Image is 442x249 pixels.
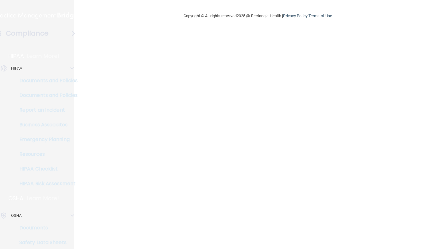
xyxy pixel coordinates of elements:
p: OSHA [11,212,21,219]
p: Documents and Policies [4,92,88,98]
p: HIPAA Risk Assessment [4,181,88,187]
p: Resources [4,151,88,157]
p: Learn More! [27,195,59,202]
p: Safety Data Sheets [4,239,88,246]
p: OSHA [8,195,24,202]
p: Learn More! [27,52,60,60]
p: Documents and Policies [4,78,88,84]
p: HIPAA Checklist [4,166,88,172]
a: Terms of Use [308,13,332,18]
p: Report an Incident [4,107,88,113]
p: Emergency Planning [4,136,88,143]
p: HIPAA [8,52,24,60]
div: Copyright © All rights reserved 2025 @ Rectangle Health | | [146,6,370,26]
p: Business Associates [4,122,88,128]
p: Documents [4,225,88,231]
a: Privacy Policy [283,13,307,18]
p: HIPAA [11,65,22,72]
h4: Compliance [6,29,48,38]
